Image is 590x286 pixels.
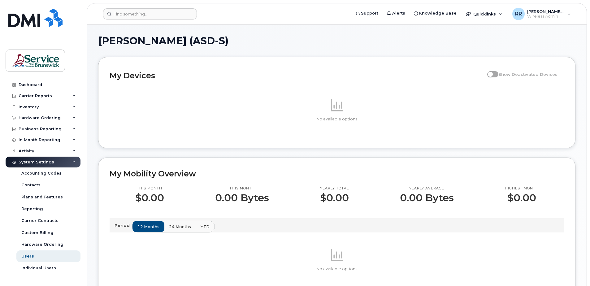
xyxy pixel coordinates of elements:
[201,224,210,230] span: YTD
[135,186,164,191] p: This month
[110,71,484,80] h2: My Devices
[400,186,454,191] p: Yearly average
[169,224,191,230] span: 24 months
[110,169,564,178] h2: My Mobility Overview
[400,192,454,203] p: 0.00 Bytes
[98,36,228,45] span: [PERSON_NAME] (ASD-S)
[505,186,539,191] p: Highest month
[215,192,269,203] p: 0.00 Bytes
[215,186,269,191] p: This month
[320,186,349,191] p: Yearly total
[110,266,564,272] p: No available options
[320,192,349,203] p: $0.00
[487,68,492,73] input: Show Deactivated Devices
[498,72,557,77] span: Show Deactivated Devices
[135,192,164,203] p: $0.00
[115,223,132,228] p: Period
[505,192,539,203] p: $0.00
[110,116,564,122] p: No available options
